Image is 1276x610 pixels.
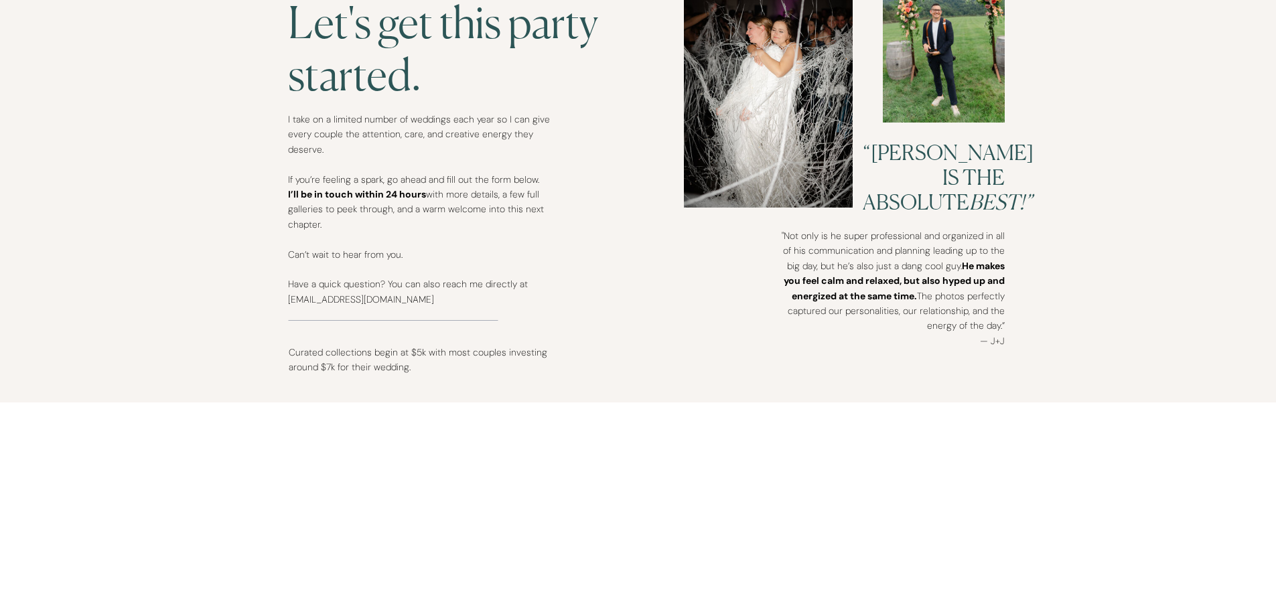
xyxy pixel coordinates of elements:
[779,228,1005,345] p: "Not only is he super professional and organized in all of his communication and planning leading...
[288,112,550,320] p: I take on a limited number of weddings each year so I can give every couple the attention, care, ...
[784,260,1005,302] b: He makes you feel calm and relaxed, but also hyped up and energized at the same time.
[969,189,1032,214] i: best!”
[288,188,426,200] b: I’ll be in touch within 24 hours
[863,140,1005,206] h3: “[PERSON_NAME] is the absolute
[289,345,550,385] p: Curated collections begin at $5k with most couples investing around $7k for their wedding.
